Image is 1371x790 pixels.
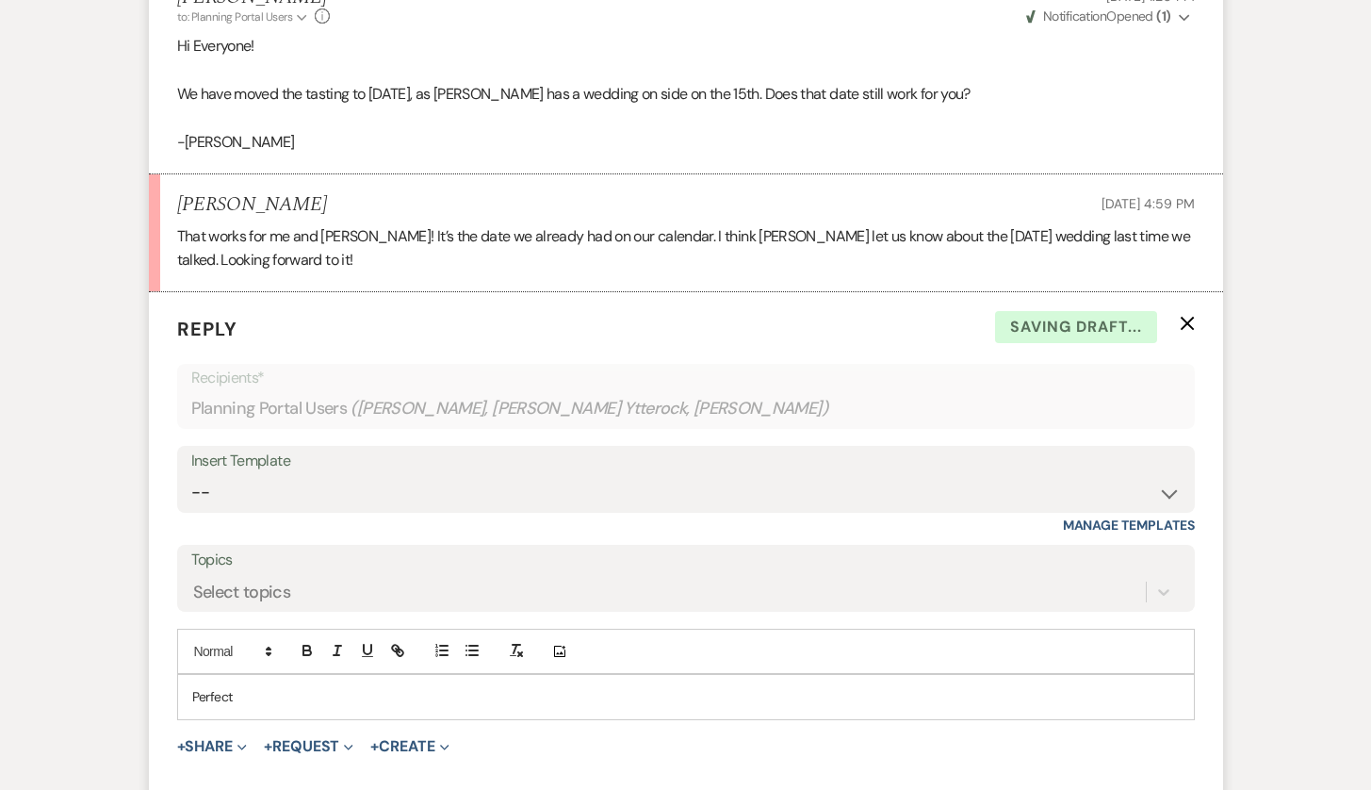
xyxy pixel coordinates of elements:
[995,311,1157,343] span: Saving draft...
[264,739,272,754] span: +
[192,686,1180,707] p: Perfect
[191,448,1181,475] div: Insert Template
[177,193,327,217] h5: [PERSON_NAME]
[191,547,1181,574] label: Topics
[351,396,828,421] span: ( [PERSON_NAME], [PERSON_NAME] Ytterock, [PERSON_NAME] )
[177,739,248,754] button: Share
[1156,8,1170,25] strong: ( 1 )
[177,317,237,341] span: Reply
[1043,8,1106,25] span: Notification
[1023,7,1195,26] button: NotificationOpened (1)
[264,739,353,754] button: Request
[1026,8,1171,25] span: Opened
[191,366,1181,390] p: Recipients*
[177,8,311,25] button: to: Planning Portal Users
[177,130,1195,155] p: -[PERSON_NAME]
[177,34,1195,58] p: Hi Everyone!
[177,82,1195,107] p: We have moved the tasting to [DATE], as [PERSON_NAME] has a wedding on side on the 15th. Does tha...
[1102,195,1194,212] span: [DATE] 4:59 PM
[177,739,186,754] span: +
[1063,517,1195,534] a: Manage Templates
[370,739,449,754] button: Create
[177,9,293,25] span: to: Planning Portal Users
[191,390,1181,427] div: Planning Portal Users
[193,580,291,605] div: Select topics
[177,224,1195,272] p: That works for me and [PERSON_NAME]! It’s the date we already had on our calendar. I think [PERSO...
[370,739,379,754] span: +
